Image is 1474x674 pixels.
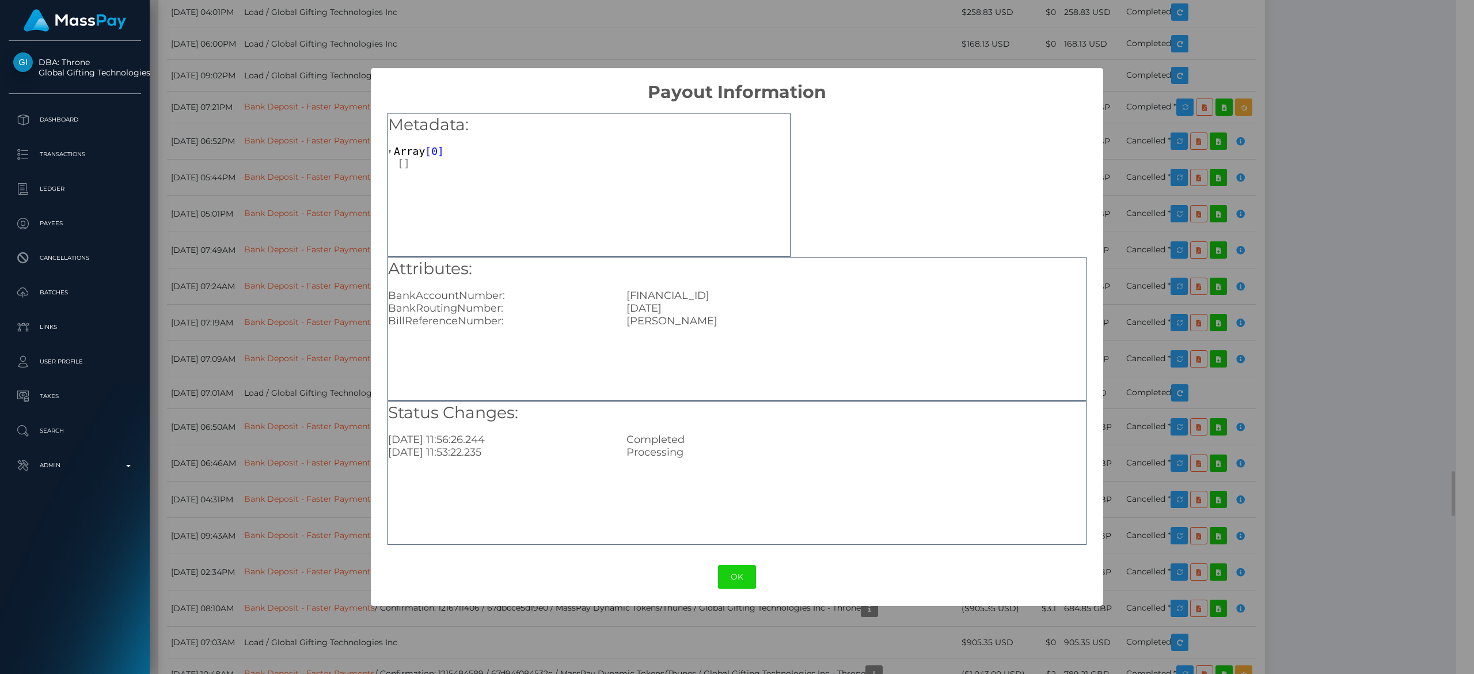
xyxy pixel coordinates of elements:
div: [DATE] 11:53:22.235 [379,446,618,459]
h5: Status Changes: [388,402,1086,425]
p: Cancellations [13,249,136,267]
div: [DATE] [618,302,1095,315]
p: Payees [13,215,136,232]
p: User Profile [13,353,136,370]
div: [DATE] 11:56:26.244 [379,433,618,446]
h2: Payout Information [371,68,1103,103]
p: Links [13,319,136,336]
p: Taxes [13,388,136,405]
p: Ledger [13,180,136,198]
span: 0 [431,145,438,157]
p: Dashboard [13,111,136,128]
div: [FINANCIAL_ID] [618,289,1095,302]
span: ] [438,145,444,157]
h5: Metadata: [388,113,790,137]
div: Completed [618,433,1095,446]
img: Global Gifting Technologies Inc [13,52,33,72]
div: BillReferenceNumber: [379,315,618,327]
div: Processing [618,446,1095,459]
span: Array [394,145,425,157]
p: Admin [13,457,136,474]
h5: Attributes: [388,258,1086,281]
div: [PERSON_NAME] [618,315,1095,327]
div: BankAccountNumber: [379,289,618,302]
button: OK [718,565,756,589]
img: MassPay Logo [24,9,126,32]
p: Transactions [13,146,136,163]
span: DBA: Throne Global Gifting Technologies Inc [9,57,141,78]
p: Batches [13,284,136,301]
div: BankRoutingNumber: [379,302,618,315]
p: Search [13,422,136,440]
span: [ [425,145,431,157]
